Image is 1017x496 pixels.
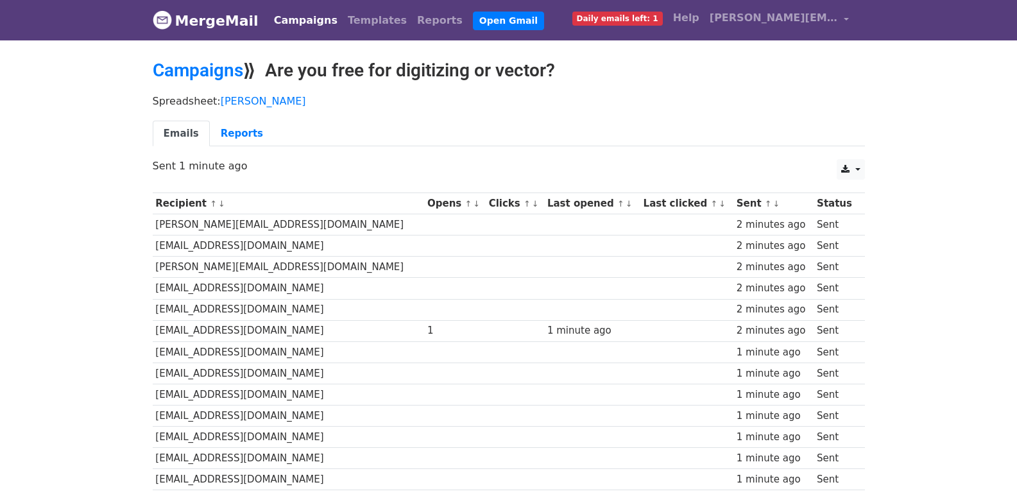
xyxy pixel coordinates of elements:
[153,60,865,81] h2: ⟫ Are you free for digitizing or vector?
[737,323,811,338] div: 2 minutes ago
[705,5,855,35] a: [PERSON_NAME][EMAIL_ADDRESS][DOMAIN_NAME]
[524,199,531,209] a: ↑
[465,199,472,209] a: ↑
[814,384,858,405] td: Sent
[814,214,858,235] td: Sent
[710,199,717,209] a: ↑
[567,5,668,31] a: Daily emails left: 1
[765,199,772,209] a: ↑
[424,193,486,214] th: Opens
[153,320,425,341] td: [EMAIL_ADDRESS][DOMAIN_NAME]
[737,281,811,296] div: 2 minutes ago
[153,10,172,30] img: MergeMail logo
[210,121,274,147] a: Reports
[153,7,259,34] a: MergeMail
[153,94,865,108] p: Spreadsheet:
[814,193,858,214] th: Status
[221,95,306,107] a: [PERSON_NAME]
[473,12,544,30] a: Open Gmail
[737,218,811,232] div: 2 minutes ago
[343,8,412,33] a: Templates
[153,363,425,384] td: [EMAIL_ADDRESS][DOMAIN_NAME]
[626,199,633,209] a: ↓
[640,193,733,214] th: Last clicked
[814,320,858,341] td: Sent
[737,472,811,487] div: 1 minute ago
[153,159,865,173] p: Sent 1 minute ago
[153,427,425,448] td: [EMAIL_ADDRESS][DOMAIN_NAME]
[210,199,217,209] a: ↑
[773,199,780,209] a: ↓
[710,10,838,26] span: [PERSON_NAME][EMAIL_ADDRESS][DOMAIN_NAME]
[737,451,811,466] div: 1 minute ago
[737,345,811,360] div: 1 minute ago
[572,12,663,26] span: Daily emails left: 1
[153,121,210,147] a: Emails
[737,260,811,275] div: 2 minutes ago
[153,384,425,405] td: [EMAIL_ADDRESS][DOMAIN_NAME]
[218,199,225,209] a: ↓
[668,5,705,31] a: Help
[814,235,858,257] td: Sent
[814,406,858,427] td: Sent
[814,341,858,363] td: Sent
[814,469,858,490] td: Sent
[532,199,539,209] a: ↓
[737,409,811,423] div: 1 minute ago
[737,388,811,402] div: 1 minute ago
[737,239,811,253] div: 2 minutes ago
[153,299,425,320] td: [EMAIL_ADDRESS][DOMAIN_NAME]
[733,193,814,214] th: Sent
[153,341,425,363] td: [EMAIL_ADDRESS][DOMAIN_NAME]
[737,430,811,445] div: 1 minute ago
[544,193,640,214] th: Last opened
[814,299,858,320] td: Sent
[412,8,468,33] a: Reports
[617,199,624,209] a: ↑
[737,366,811,381] div: 1 minute ago
[153,193,425,214] th: Recipient
[153,406,425,427] td: [EMAIL_ADDRESS][DOMAIN_NAME]
[719,199,726,209] a: ↓
[153,469,425,490] td: [EMAIL_ADDRESS][DOMAIN_NAME]
[473,199,480,209] a: ↓
[814,427,858,448] td: Sent
[814,257,858,278] td: Sent
[269,8,343,33] a: Campaigns
[547,323,637,338] div: 1 minute ago
[427,323,483,338] div: 1
[486,193,544,214] th: Clicks
[153,235,425,257] td: [EMAIL_ADDRESS][DOMAIN_NAME]
[153,448,425,469] td: [EMAIL_ADDRESS][DOMAIN_NAME]
[153,214,425,235] td: [PERSON_NAME][EMAIL_ADDRESS][DOMAIN_NAME]
[737,302,811,317] div: 2 minutes ago
[814,448,858,469] td: Sent
[814,363,858,384] td: Sent
[153,278,425,299] td: [EMAIL_ADDRESS][DOMAIN_NAME]
[814,278,858,299] td: Sent
[153,60,243,81] a: Campaigns
[153,257,425,278] td: [PERSON_NAME][EMAIL_ADDRESS][DOMAIN_NAME]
